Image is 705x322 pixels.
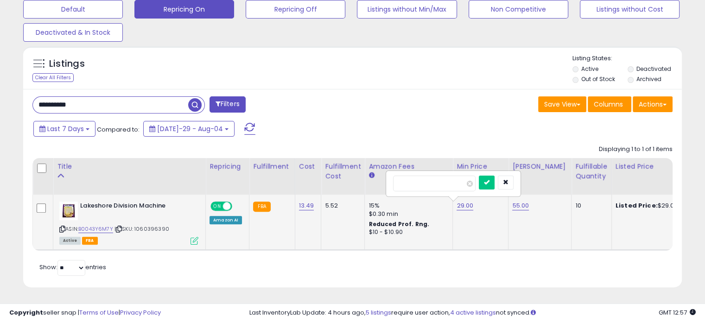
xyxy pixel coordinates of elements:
span: Compared to: [97,125,140,134]
span: ON [211,202,223,210]
b: Lakeshore Division Machine [80,202,193,213]
div: 15% [368,202,445,210]
img: 51xHR5ADf+L._SL40_.jpg [59,202,78,220]
div: seller snap | | [9,309,161,317]
button: Deactivated & In Stock [23,23,123,42]
button: Actions [633,96,673,112]
a: B0043Y6M7Y [78,225,113,233]
a: 4 active listings [450,308,496,317]
label: Deactivated [636,65,671,73]
h5: Listings [49,57,85,70]
button: Filters [210,96,246,113]
span: All listings currently available for purchase on Amazon [59,237,81,245]
span: OFF [231,202,246,210]
div: Repricing [210,162,245,171]
button: Last 7 Days [33,121,95,137]
span: | SKU: 1060396390 [114,225,169,233]
button: Save View [538,96,586,112]
div: $10 - $10.90 [368,228,445,236]
div: Displaying 1 to 1 of 1 items [599,145,673,154]
button: [DATE]-29 - Aug-04 [143,121,235,137]
label: Out of Stock [581,75,615,83]
div: Listed Price [616,162,696,171]
a: Privacy Policy [120,308,161,317]
div: 10 [575,202,604,210]
p: Listing States: [572,54,682,63]
button: Columns [588,96,631,112]
div: Amazon AI [210,216,242,224]
a: Terms of Use [79,308,119,317]
small: Amazon Fees. [368,171,374,180]
label: Active [581,65,598,73]
div: Fulfillment Cost [325,162,361,181]
a: 13.49 [299,201,314,210]
div: Cost [299,162,318,171]
a: 5 listings [366,308,391,317]
b: Reduced Prof. Rng. [368,220,429,228]
div: $29.00 [616,202,692,210]
span: Columns [594,100,623,109]
div: [PERSON_NAME] [512,162,567,171]
span: Last 7 Days [47,124,84,133]
a: 55.00 [512,201,529,210]
strong: Copyright [9,308,43,317]
label: Archived [636,75,661,83]
span: FBA [82,237,98,245]
div: Amazon Fees [368,162,449,171]
span: 2025-08-13 12:57 GMT [659,308,696,317]
div: ASIN: [59,202,198,244]
div: Clear All Filters [32,73,74,82]
div: Min Price [457,162,504,171]
a: 29.00 [457,201,473,210]
span: [DATE]-29 - Aug-04 [157,124,223,133]
div: Last InventoryLab Update: 4 hours ago, require user action, not synced. [249,309,696,317]
div: Fulfillment [253,162,291,171]
div: Title [57,162,202,171]
div: Fulfillable Quantity [575,162,607,181]
div: 5.52 [325,202,357,210]
div: $0.30 min [368,210,445,218]
small: FBA [253,202,270,212]
b: Listed Price: [616,201,658,210]
span: Show: entries [39,263,106,271]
